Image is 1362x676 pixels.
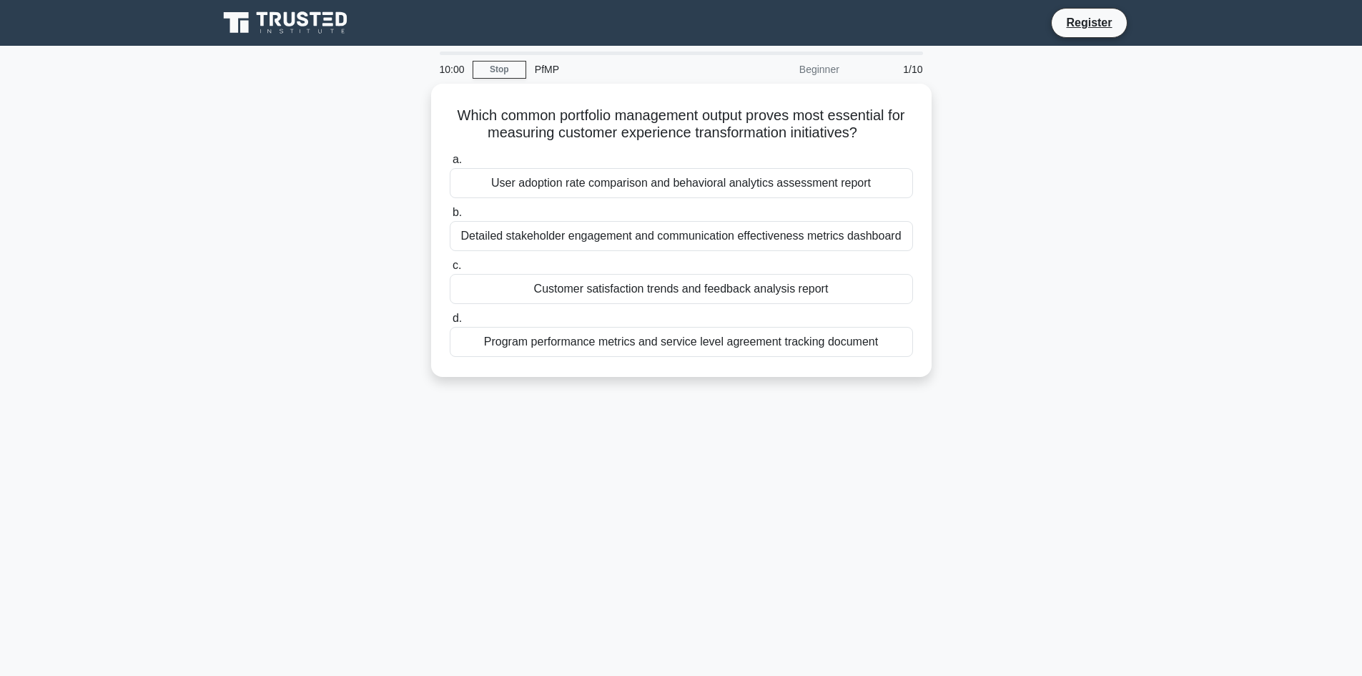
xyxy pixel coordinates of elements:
[723,55,848,84] div: Beginner
[453,312,462,324] span: d.
[1057,14,1120,31] a: Register
[450,168,913,198] div: User adoption rate comparison and behavioral analytics assessment report
[450,221,913,251] div: Detailed stakeholder engagement and communication effectiveness metrics dashboard
[453,259,461,271] span: c.
[448,107,914,142] h5: Which common portfolio management output proves most essential for measuring customer experience ...
[431,55,473,84] div: 10:00
[526,55,723,84] div: PfMP
[453,206,462,218] span: b.
[453,153,462,165] span: a.
[450,327,913,357] div: Program performance metrics and service level agreement tracking document
[848,55,932,84] div: 1/10
[473,61,526,79] a: Stop
[450,274,913,304] div: Customer satisfaction trends and feedback analysis report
